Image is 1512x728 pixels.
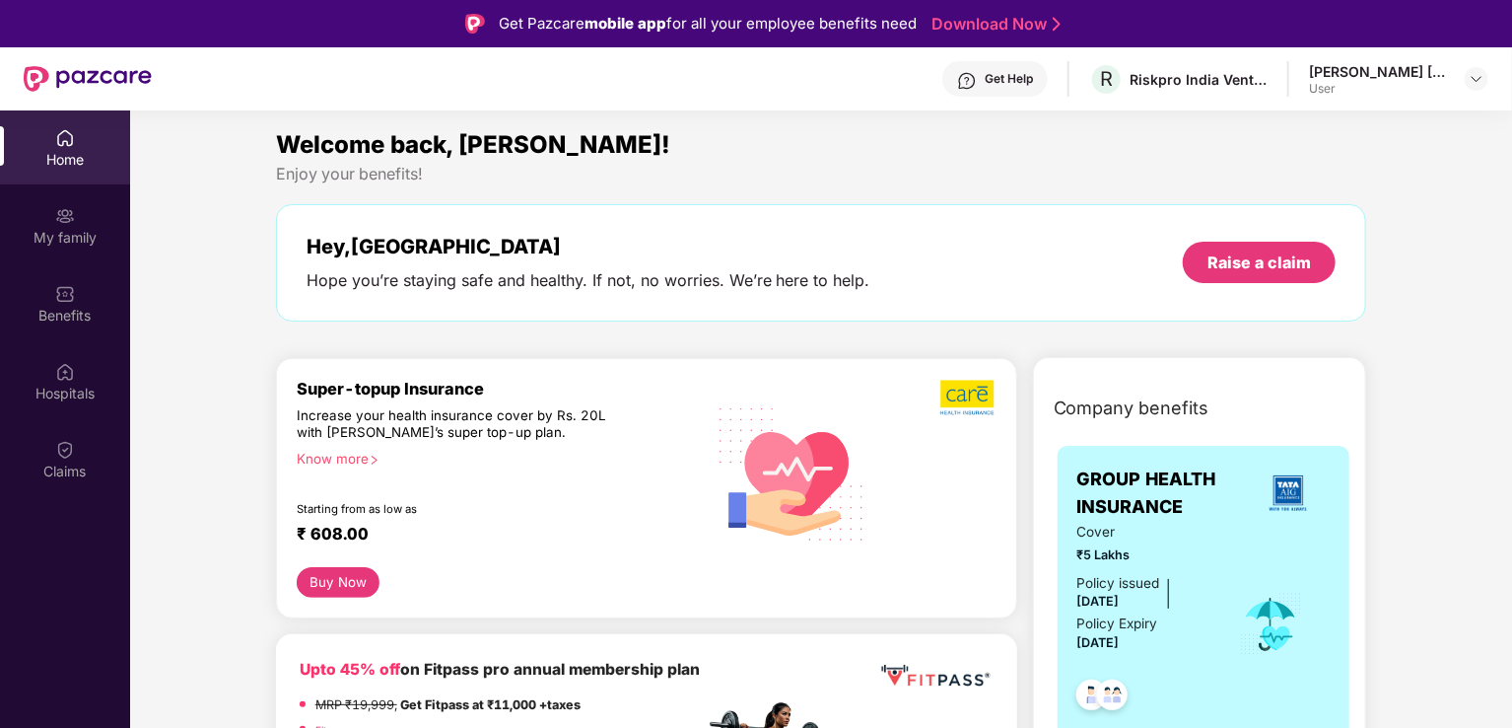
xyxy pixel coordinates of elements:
span: [DATE] [1077,635,1120,650]
div: Enjoy your benefits! [276,164,1367,184]
b: on Fitpass pro annual membership plan [300,660,700,679]
div: [PERSON_NAME] [PERSON_NAME] [1309,62,1447,81]
img: svg+xml;base64,PHN2ZyBpZD0iSG9tZSIgeG1sbnM9Imh0dHA6Ly93d3cudzMub3JnLzIwMDAvc3ZnIiB3aWR0aD0iMjAiIG... [55,128,75,148]
span: right [369,455,379,466]
img: svg+xml;base64,PHN2ZyBpZD0iQmVuZWZpdHMiIHhtbG5zPSJodHRwOi8vd3d3LnczLm9yZy8yMDAwL3N2ZyIgd2lkdGg9Ij... [55,284,75,304]
img: b5dec4f62d2307b9de63beb79f102df3.png [940,379,997,416]
div: Raise a claim [1207,252,1311,273]
div: Hope you’re staying safe and healthy. If not, no worries. We’re here to help. [307,270,870,291]
div: Policy Expiry [1077,614,1158,634]
div: Get Help [985,71,1033,87]
img: svg+xml;base64,PHN2ZyBpZD0iSG9zcGl0YWxzIiB4bWxucz0iaHR0cDovL3d3dy53My5vcmcvMjAwMC9zdmciIHdpZHRoPS... [55,362,75,382]
span: Cover [1077,522,1212,543]
img: svg+xml;base64,PHN2ZyB3aWR0aD0iMjAiIGhlaWdodD0iMjAiIHZpZXdCb3g9IjAgMCAyMCAyMCIgZmlsbD0ibm9uZSIgeG... [55,206,75,226]
img: icon [1239,592,1303,657]
img: Stroke [1053,14,1061,35]
b: Upto 45% off [300,660,400,679]
div: Starting from as low as [297,502,621,516]
img: svg+xml;base64,PHN2ZyB4bWxucz0iaHR0cDovL3d3dy53My5vcmcvMjAwMC9zdmciIHdpZHRoPSI0OC45MTUiIGhlaWdodD... [1088,674,1136,722]
img: svg+xml;base64,PHN2ZyBpZD0iQ2xhaW0iIHhtbG5zPSJodHRwOi8vd3d3LnczLm9yZy8yMDAwL3N2ZyIgd2lkdGg9IjIwIi... [55,440,75,460]
strong: mobile app [584,14,666,33]
del: MRP ₹19,999, [315,697,397,712]
a: Download Now [931,14,1055,35]
div: Super-topup Insurance [297,379,705,399]
img: Logo [465,14,485,34]
div: Know more [297,451,693,465]
div: Riskpro India Ventures Private Limited [1130,70,1268,89]
div: User [1309,81,1447,97]
span: ₹5 Lakhs [1077,546,1212,565]
img: svg+xml;base64,PHN2ZyB4bWxucz0iaHR0cDovL3d3dy53My5vcmcvMjAwMC9zdmciIHhtbG5zOnhsaW5rPSJodHRwOi8vd3... [705,384,880,562]
span: Welcome back, [PERSON_NAME]! [276,130,670,159]
img: svg+xml;base64,PHN2ZyBpZD0iRHJvcGRvd24tMzJ4MzIiIHhtbG5zPSJodHRwOi8vd3d3LnczLm9yZy8yMDAwL3N2ZyIgd2... [1469,71,1484,87]
div: Hey, [GEOGRAPHIC_DATA] [307,235,870,258]
span: [DATE] [1077,594,1120,609]
img: svg+xml;base64,PHN2ZyBpZD0iSGVscC0zMngzMiIgeG1sbnM9Imh0dHA6Ly93d3cudzMub3JnLzIwMDAvc3ZnIiB3aWR0aD... [957,71,977,91]
button: Buy Now [297,567,380,598]
span: Company benefits [1054,395,1209,422]
div: Increase your health insurance cover by Rs. 20L with [PERSON_NAME]’s super top-up plan. [297,407,620,443]
div: Policy issued [1077,573,1160,594]
img: New Pazcare Logo [24,66,152,92]
img: fppp.png [877,658,993,694]
span: GROUP HEALTH INSURANCE [1077,466,1247,522]
img: svg+xml;base64,PHN2ZyB4bWxucz0iaHR0cDovL3d3dy53My5vcmcvMjAwMC9zdmciIHdpZHRoPSI0OC45NDMiIGhlaWdodD... [1067,674,1116,722]
div: ₹ 608.00 [297,524,685,547]
strong: Get Fitpass at ₹11,000 +taxes [400,697,581,712]
span: R [1100,67,1113,91]
div: Get Pazcare for all your employee benefits need [499,12,917,36]
img: insurerLogo [1262,467,1315,520]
